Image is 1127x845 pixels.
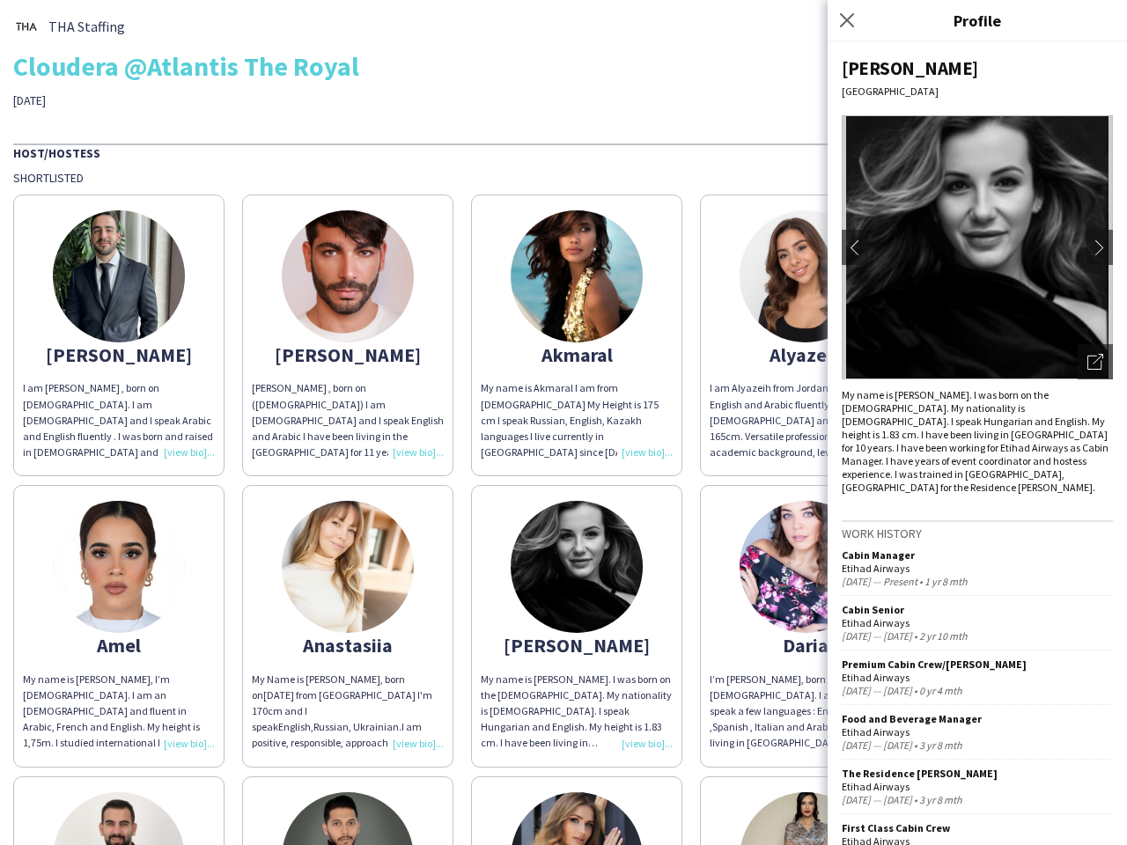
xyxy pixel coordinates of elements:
[842,56,1113,80] div: [PERSON_NAME]
[252,637,444,653] div: Anastasiia
[710,380,902,460] div: I am Alyazeih from Jordanian, I speak English and Arabic fluently. I am born in [DEMOGRAPHIC_DATA...
[740,210,872,342] img: thumb-ecd90a22-c1fa-4670-92a1-1e8c2b4737aa.jpg
[252,347,444,363] div: [PERSON_NAME]
[842,671,1113,684] div: Etihad Airways
[13,143,1114,161] div: Host/Hostess
[481,347,673,363] div: Akmaral
[511,210,643,342] img: thumb-5fa97999aec46.jpg
[710,637,902,653] div: Daria
[481,672,673,752] div: My name is [PERSON_NAME]. I was born on the [DEMOGRAPHIC_DATA]. My nationality is [DEMOGRAPHIC_DA...
[481,637,673,653] div: [PERSON_NAME]
[313,720,401,733] span: Russian, Ukrainian.
[842,793,1113,806] div: [DATE] — [DATE] • 3 yr 8 mth
[842,575,1113,588] div: [DATE] — Present • 1 yr 8 mth
[13,13,40,40] img: thumb-0b1c4840-441c-4cf7-bc0f-fa59e8b685e2..jpg
[48,18,125,34] span: THA Staffing
[842,738,1113,752] div: [DATE] — [DATE] • 3 yr 8 mth
[842,780,1113,793] div: Etihad Airways
[828,9,1127,32] h3: Profile
[842,767,1113,780] div: The Residence [PERSON_NAME]
[23,637,215,653] div: Amel
[53,210,185,342] img: thumb-522eba01-378c-4e29-824e-2a9222cc89e5.jpg
[53,501,185,633] img: thumb-66db0439768fd.jpeg
[23,380,215,460] div: I am [PERSON_NAME] , born on [DEMOGRAPHIC_DATA]. I am [DEMOGRAPHIC_DATA] and I speak Arabic and E...
[842,84,1113,98] div: [GEOGRAPHIC_DATA]
[282,501,414,633] img: thumb-66eacf62db2b9.jpg
[1078,344,1113,379] div: Open photos pop-in
[710,347,902,363] div: Alyazeih
[842,388,1113,494] div: My name is [PERSON_NAME]. I was born on the [DEMOGRAPHIC_DATA]. My nationality is [DEMOGRAPHIC_DA...
[252,380,444,460] div: [PERSON_NAME] , born on ([DEMOGRAPHIC_DATA]) I am [DEMOGRAPHIC_DATA] and I speak English and Arab...
[511,501,643,633] img: thumb-67dbbf4d779c2.jpeg
[23,672,215,752] div: My name is [PERSON_NAME], I’m [DEMOGRAPHIC_DATA]. I am an [DEMOGRAPHIC_DATA] and fluent in Arabic...
[481,380,673,460] div: My name is Akmaral I am from [DEMOGRAPHIC_DATA] My Height is 175 cm I speak Russian, English, Kaz...
[278,720,313,733] span: English,
[13,92,399,108] div: [DATE]
[13,170,1114,186] div: Shortlisted
[842,629,1113,643] div: [DATE] — [DATE] • 2 yr 10 mth
[23,347,215,363] div: [PERSON_NAME]
[842,821,1113,834] div: First Class Cabin Crew
[252,688,432,733] span: [DATE] from [GEOGRAPHIC_DATA] I'm 170cm and I speak
[842,115,1113,379] img: Crew avatar or photo
[740,501,872,633] img: thumb-600d1df0b6967.jpeg
[842,603,1113,616] div: Cabin Senior
[842,712,1113,725] div: Food and Beverage Manager
[842,725,1113,738] div: Etihad Airways
[842,658,1113,671] div: Premium Cabin Crew/[PERSON_NAME]
[842,548,1113,562] div: Cabin Manager
[842,562,1113,575] div: Etihad Airways
[13,53,1114,79] div: Cloudera @Atlantis The Royal
[252,672,405,702] span: My Name is [PERSON_NAME], born on
[282,210,414,342] img: thumb-1665062609633ed6d12d8ce.jpeg
[842,616,1113,629] div: Etihad Airways
[710,672,902,830] span: I’m [PERSON_NAME], born on [DEMOGRAPHIC_DATA]. I am Russian and I speak a few languages : English...
[842,684,1113,697] div: [DATE] — [DATE] • 0 yr 4 mth
[842,525,1113,541] h3: Work history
